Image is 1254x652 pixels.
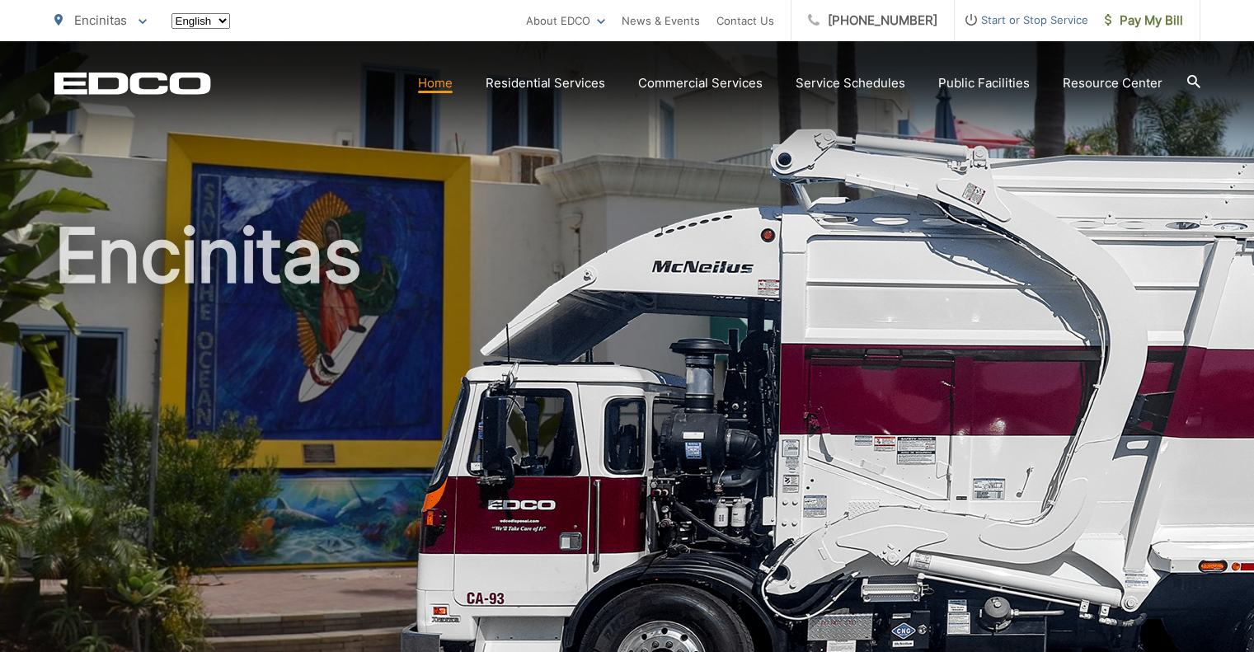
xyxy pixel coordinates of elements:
[54,72,211,95] a: EDCD logo. Return to the homepage.
[171,13,230,29] select: Select a language
[622,11,700,30] a: News & Events
[716,11,774,30] a: Contact Us
[1063,73,1162,93] a: Resource Center
[486,73,605,93] a: Residential Services
[74,12,127,28] span: Encinitas
[638,73,763,93] a: Commercial Services
[526,11,605,30] a: About EDCO
[938,73,1030,93] a: Public Facilities
[796,73,905,93] a: Service Schedules
[1105,11,1183,30] span: Pay My Bill
[418,73,453,93] a: Home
